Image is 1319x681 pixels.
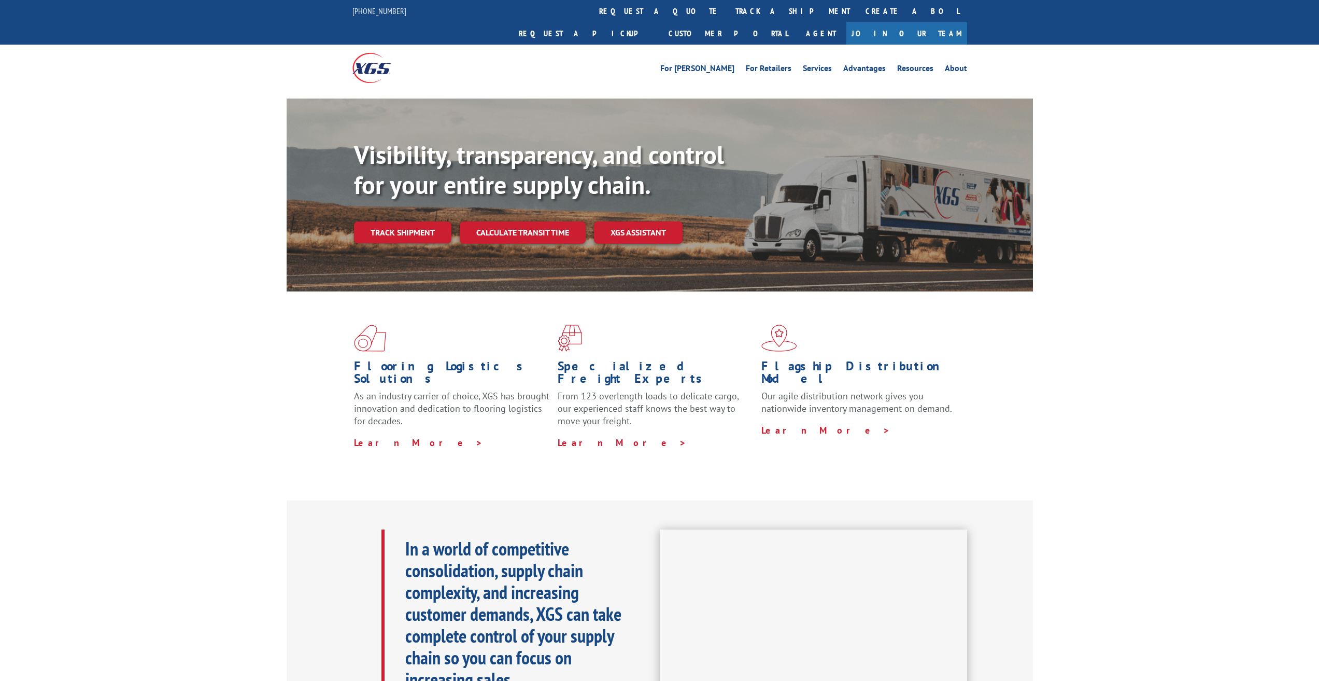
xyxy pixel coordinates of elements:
[511,22,661,45] a: Request a pickup
[661,22,796,45] a: Customer Portal
[352,6,406,16] a: [PHONE_NUMBER]
[460,221,586,244] a: Calculate transit time
[803,64,832,76] a: Services
[761,360,957,390] h1: Flagship Distribution Model
[558,437,687,449] a: Learn More >
[843,64,886,76] a: Advantages
[761,390,952,414] span: Our agile distribution network gives you nationwide inventory management on demand.
[796,22,846,45] a: Agent
[354,437,483,449] a: Learn More >
[558,325,582,352] img: xgs-icon-focused-on-flooring-red
[846,22,967,45] a: Join Our Team
[897,64,933,76] a: Resources
[354,138,724,201] b: Visibility, transparency, and control for your entire supply chain.
[761,424,890,436] a: Learn More >
[746,64,791,76] a: For Retailers
[558,390,754,436] p: From 123 overlength loads to delicate cargo, our experienced staff knows the best way to move you...
[594,221,683,244] a: XGS ASSISTANT
[761,325,797,352] img: xgs-icon-flagship-distribution-model-red
[354,325,386,352] img: xgs-icon-total-supply-chain-intelligence-red
[945,64,967,76] a: About
[660,64,734,76] a: For [PERSON_NAME]
[354,390,549,427] span: As an industry carrier of choice, XGS has brought innovation and dedication to flooring logistics...
[354,360,550,390] h1: Flooring Logistics Solutions
[558,360,754,390] h1: Specialized Freight Experts
[354,221,451,243] a: Track shipment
